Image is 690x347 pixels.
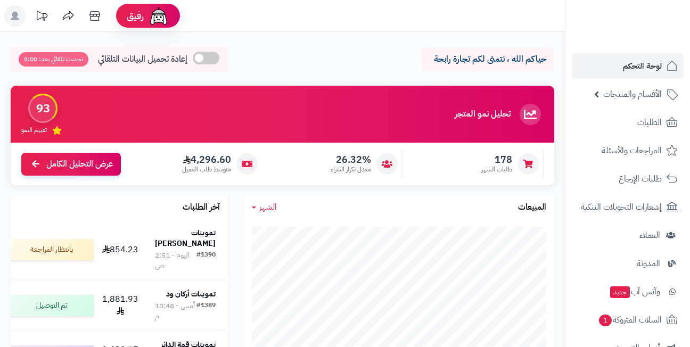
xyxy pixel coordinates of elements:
h3: المبيعات [518,203,546,212]
a: المدونة [572,251,684,276]
a: العملاء [572,222,684,248]
span: إعادة تحميل البيانات التلقائي [98,53,187,65]
span: الطلبات [637,115,662,130]
a: عرض التحليل الكامل [21,153,121,176]
td: 854.23 [98,219,143,280]
span: الشهر [259,201,277,213]
a: إشعارات التحويلات البنكية [572,194,684,220]
a: وآتس آبجديد [572,279,684,304]
span: إشعارات التحويلات البنكية [581,200,662,214]
span: المراجعات والأسئلة [602,143,662,158]
span: 26.32% [331,154,371,166]
span: الأقسام والمنتجات [603,87,662,102]
h3: تحليل نمو المتجر [455,110,511,119]
a: المراجعات والأسئلة [572,138,684,163]
a: الشهر [252,201,277,213]
div: #1389 [196,301,216,322]
strong: تموينات أركان ود [166,288,216,300]
span: 1 [599,315,612,326]
span: لوحة التحكم [623,59,662,73]
td: 1,881.93 [98,280,143,331]
span: تقييم النمو [21,126,47,135]
a: لوحة التحكم [572,53,684,79]
a: السلات المتروكة1 [572,307,684,333]
strong: تموينات [PERSON_NAME] [155,227,216,249]
div: تم التوصيل [9,295,94,316]
span: رفيق [127,10,144,22]
span: 178 [481,154,512,166]
span: 4,296.60 [182,154,231,166]
p: حياكم الله ، نتمنى لكم تجارة رابحة [429,53,546,65]
span: معدل تكرار الشراء [331,165,371,174]
a: طلبات الإرجاع [572,166,684,192]
h3: آخر الطلبات [183,203,220,212]
img: ai-face.png [148,5,169,27]
span: المدونة [637,256,660,271]
a: الطلبات [572,110,684,135]
span: عرض التحليل الكامل [46,158,113,170]
span: وآتس آب [609,284,660,299]
a: تحديثات المنصة [28,5,55,29]
span: طلبات الشهر [481,165,512,174]
span: تحديث تلقائي بعد: 5:00 [19,52,88,67]
div: بانتظار المراجعة [9,239,94,260]
span: متوسط طلب العميل [182,165,231,174]
span: العملاء [639,228,660,243]
span: طلبات الإرجاع [619,171,662,186]
div: أمس - 10:48 م [155,301,196,322]
span: جديد [610,286,630,298]
div: #1390 [196,250,216,271]
span: السلات المتروكة [598,312,662,327]
div: اليوم - 2:51 ص [155,250,196,271]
